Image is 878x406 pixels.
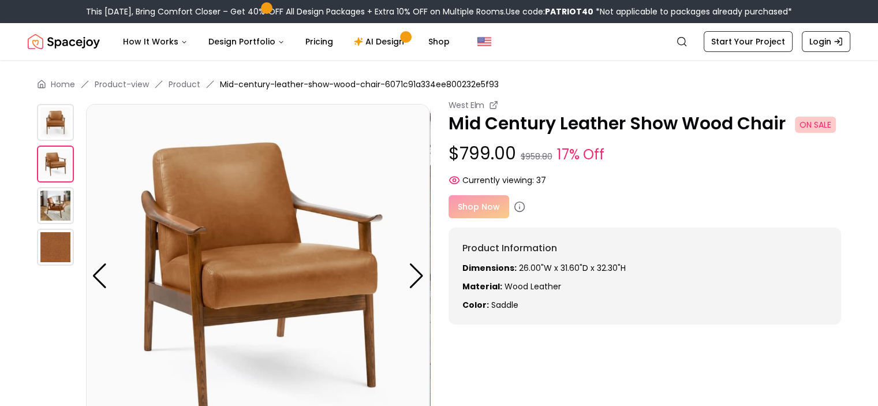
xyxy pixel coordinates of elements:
img: https://storage.googleapis.com/spacejoy-main/assets/6071c91a334ee800232e5f93/product_3_7nekb7n4nef3 [37,229,74,266]
span: Wood leather [505,281,561,292]
nav: breadcrumb [37,79,841,90]
img: https://storage.googleapis.com/spacejoy-main/assets/6071c91a334ee800232e5f93/product_1_n8c0l9lbo4c [37,146,74,182]
span: Mid-century-leather-show-wood-chair-6071c91a334ee800232e5f93 [220,79,499,90]
a: Shop [419,30,459,53]
a: Start Your Project [704,31,793,52]
a: Product [169,79,200,90]
h6: Product Information [462,241,828,255]
small: $958.80 [521,151,552,162]
strong: Material: [462,281,502,292]
strong: Color: [462,299,489,311]
img: https://storage.googleapis.com/spacejoy-main/assets/6071c91a334ee800232e5f93/product_2_67lejj21a3ae [37,187,74,224]
small: West Elm [449,99,484,111]
p: $799.00 [449,143,842,165]
nav: Main [114,30,459,53]
span: ON SALE [795,117,836,133]
a: Login [802,31,850,52]
button: Design Portfolio [199,30,294,53]
button: How It Works [114,30,197,53]
p: Mid Century Leather Show Wood Chair [449,113,842,134]
img: Spacejoy Logo [28,30,100,53]
a: AI Design [345,30,417,53]
a: Pricing [296,30,342,53]
a: Product-view [95,79,149,90]
b: PATRIOT40 [545,6,593,17]
span: *Not applicable to packages already purchased* [593,6,792,17]
div: This [DATE], Bring Comfort Closer – Get 40% OFF All Design Packages + Extra 10% OFF on Multiple R... [86,6,792,17]
span: Currently viewing: [462,174,534,186]
a: Home [51,79,75,90]
small: 17% Off [557,144,604,165]
nav: Global [28,23,850,60]
a: Spacejoy [28,30,100,53]
img: https://storage.googleapis.com/spacejoy-main/assets/6071c91a334ee800232e5f93/product_0_cbmchc6fid8g [37,104,74,141]
img: United States [477,35,491,49]
p: 26.00"W x 31.60"D x 32.30"H [462,262,828,274]
strong: Dimensions: [462,262,517,274]
span: Use code: [506,6,593,17]
span: 37 [536,174,546,186]
span: saddle [491,299,518,311]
